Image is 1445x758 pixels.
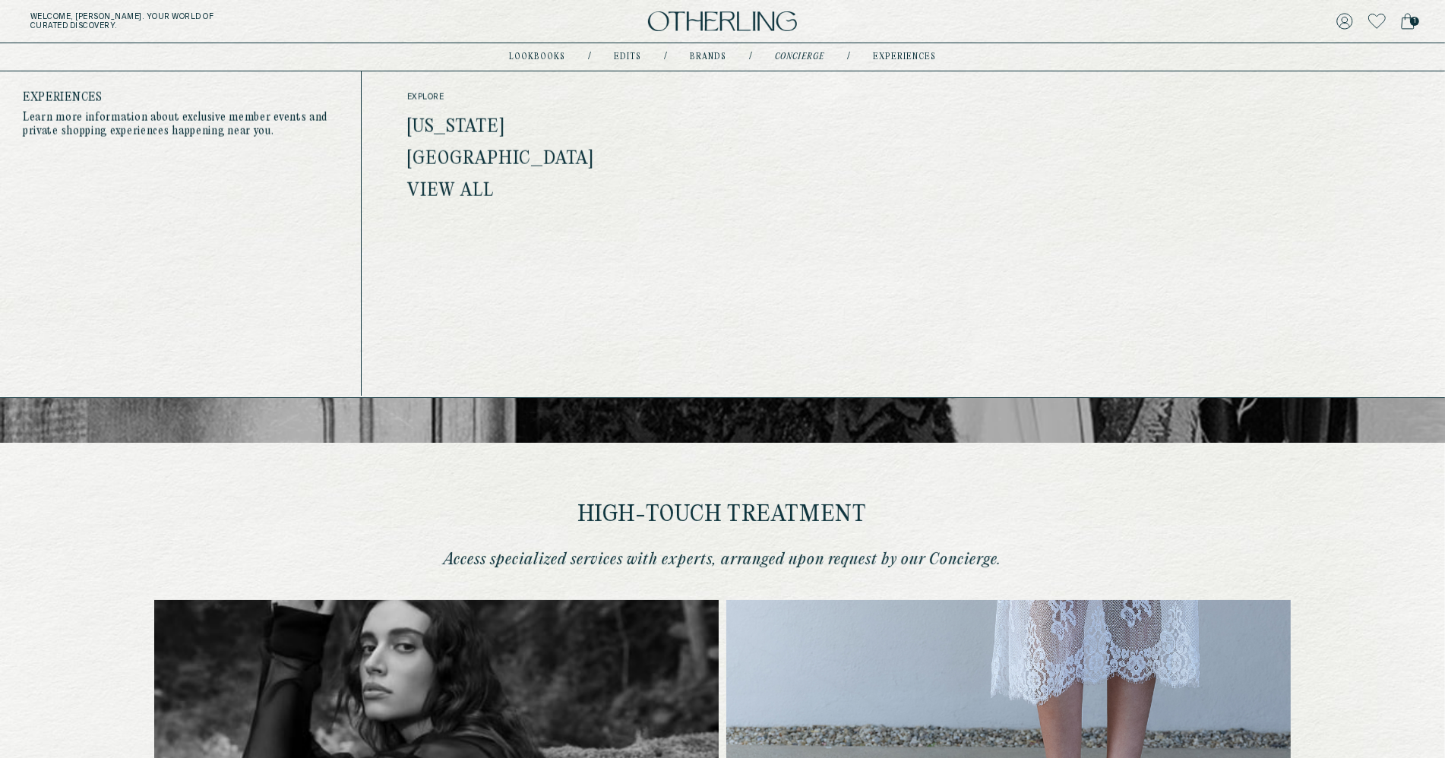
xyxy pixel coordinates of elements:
[588,51,591,63] div: /
[1401,11,1415,32] a: 1
[407,93,746,102] span: explore
[426,550,1019,570] p: Access specialized services with experts, arranged upon request by our Concierge.
[407,182,495,201] a: View all
[509,53,565,61] a: lookbooks
[407,118,505,137] a: [US_STATE]
[775,53,824,61] a: concierge
[407,150,594,169] a: [GEOGRAPHIC_DATA]
[847,51,850,63] div: /
[426,504,1019,527] h2: High-touch treatment
[1410,17,1419,26] span: 1
[614,53,641,61] a: Edits
[664,51,667,63] div: /
[30,12,446,30] h5: Welcome, [PERSON_NAME] . Your world of curated discovery.
[23,93,338,103] h4: Experiences
[690,53,726,61] a: Brands
[648,11,797,32] img: logo
[23,111,338,138] p: Learn more information about exclusive member events and private shopping experiences happening n...
[749,51,752,63] div: /
[873,53,936,61] a: experiences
